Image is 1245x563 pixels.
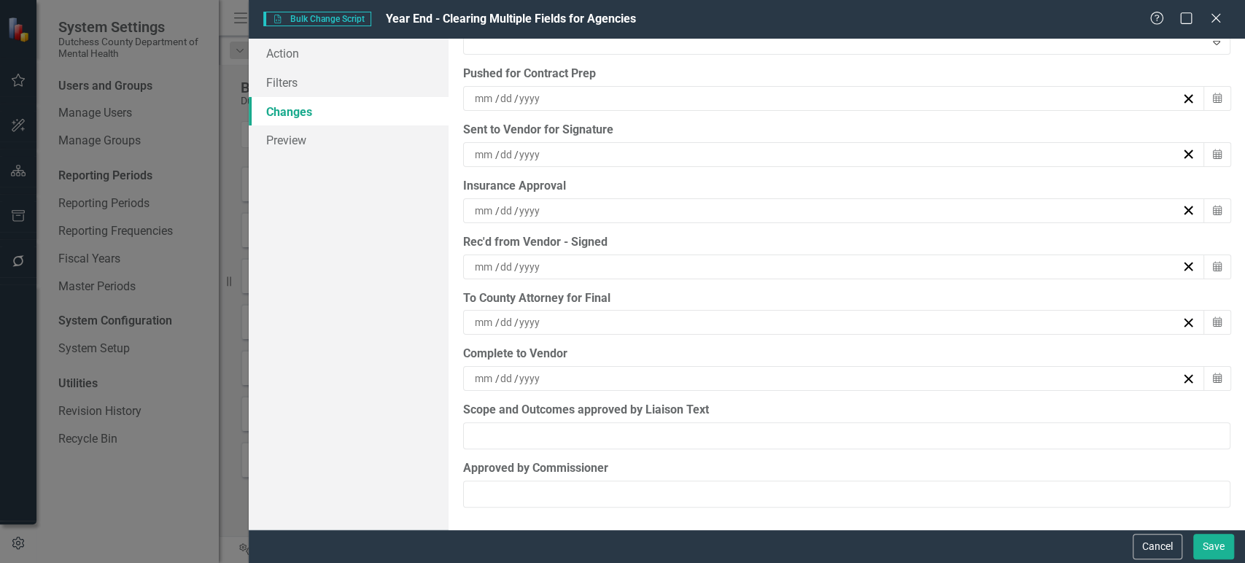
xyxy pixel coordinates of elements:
[463,178,1230,195] div: Insurance Approval
[500,260,514,274] input: dd
[519,147,541,162] input: yyyy
[495,204,500,217] span: /
[514,92,519,105] span: /
[519,260,541,274] input: yyyy
[386,12,636,26] span: Year End - Clearing Multiple Fields for Agencies
[519,371,541,386] input: yyyy
[463,234,1230,251] div: Rec'd from Vendor - Signed
[500,315,514,330] input: dd
[463,402,1230,419] label: Scope and Outcomes approved by Liaison Text
[495,92,500,105] span: /
[474,260,495,274] input: mm
[474,203,495,218] input: mm
[463,290,1230,307] div: To County Attorney for Final
[474,371,495,386] input: mm
[514,204,519,217] span: /
[500,91,514,106] input: dd
[249,125,448,155] a: Preview
[514,260,519,273] span: /
[495,316,500,329] span: /
[500,147,514,162] input: dd
[514,372,519,385] span: /
[500,371,514,386] input: dd
[263,12,371,26] span: Bulk Change Script
[463,66,1230,82] div: Pushed for Contract Prep
[1133,534,1182,559] button: Cancel
[500,203,514,218] input: dd
[1193,534,1234,559] button: Save
[474,315,495,330] input: mm
[463,122,1230,139] div: Sent to Vendor for Signature
[474,147,495,162] input: mm
[474,91,495,106] input: mm
[514,148,519,161] span: /
[249,68,448,97] a: Filters
[249,97,448,126] a: Changes
[463,460,1230,477] label: Approved by Commissioner
[519,203,541,218] input: yyyy
[519,91,541,106] input: yyyy
[463,346,1230,362] div: Complete to Vendor
[514,316,519,329] span: /
[249,39,448,68] a: Action
[495,148,500,161] span: /
[495,372,500,385] span: /
[495,260,500,273] span: /
[519,315,541,330] input: yyyy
